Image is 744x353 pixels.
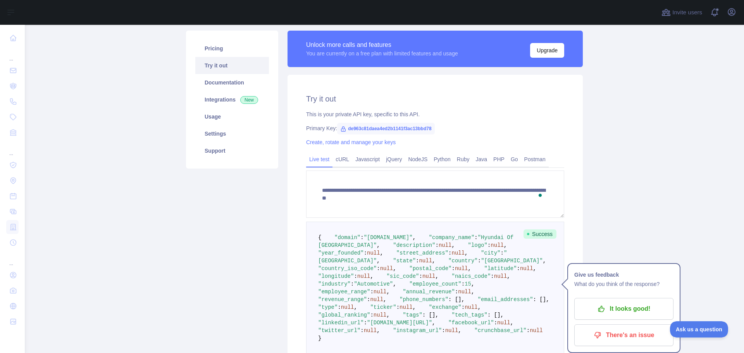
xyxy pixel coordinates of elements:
span: , [435,273,438,279]
button: It looks good! [574,298,673,320]
span: "country" [448,258,478,264]
span: "latitude" [484,265,517,272]
span: : [396,304,400,310]
a: PHP [490,153,508,165]
span: null [341,304,354,310]
span: "industry" [318,281,351,287]
iframe: Toggle Customer Support [670,321,728,338]
span: : [377,265,380,272]
a: jQuery [383,153,405,165]
span: "type" [318,304,338,310]
span: "crunchbase_url" [474,327,526,334]
span: "description" [393,242,435,248]
span: "Automotive" [354,281,393,287]
span: "[GEOGRAPHIC_DATA]" [481,258,543,264]
span: "employee_range" [318,289,370,295]
span: : [478,258,481,264]
span: "facebook_url" [448,320,494,326]
span: null [374,289,387,295]
span: : [354,273,357,279]
span: "linkedin_url" [318,320,364,326]
textarea: To enrich screen reader interactions, please activate Accessibility in Grammarly extension settings [306,170,564,218]
span: "city" [481,250,500,256]
a: Pricing [195,40,269,57]
a: Documentation [195,74,269,91]
span: : [494,320,497,326]
span: null [451,250,465,256]
span: : [367,296,370,303]
span: , [377,242,380,248]
span: : [], [422,312,439,318]
span: null [374,312,387,318]
button: There's an issue [574,324,673,346]
span: null [364,327,377,334]
span: , [458,327,461,334]
span: "tags" [403,312,422,318]
a: Ruby [454,153,473,165]
div: Unlock more calls and features [306,40,458,50]
span: null [458,289,471,295]
a: Settings [195,125,269,142]
div: ... [6,141,19,157]
span: "annual_revenue" [403,289,455,295]
a: NodeJS [405,153,431,165]
span: "logo" [468,242,487,248]
p: It looks good! [580,302,668,315]
span: , [504,242,507,248]
a: Try it out [195,57,269,74]
span: : [], [448,296,465,303]
span: : [487,242,491,248]
span: , [377,258,380,264]
span: "exchange" [429,304,462,310]
span: "revenue_range" [318,296,367,303]
span: null [494,273,507,279]
span: "global_ranking" [318,312,370,318]
span: de963c81daea4ed2b1141f3ac13bbd78 [337,123,434,134]
span: : [370,312,373,318]
span: , [533,265,536,272]
span: , [507,273,510,279]
span: "street_address" [396,250,448,256]
a: Live test [306,153,332,165]
span: "tech_tags" [452,312,487,318]
span: : [364,320,367,326]
span: null [530,327,543,334]
div: ... [6,251,19,267]
span: null [422,273,436,279]
span: , [543,258,546,264]
span: , [380,250,383,256]
span: : [517,265,520,272]
span: "year_founded" [318,250,364,256]
span: , [432,258,435,264]
a: Java [473,153,491,165]
span: : [462,304,465,310]
span: : [455,289,458,295]
span: "postal_code" [409,265,451,272]
span: : [462,281,465,287]
span: , [377,327,380,334]
span: { [318,234,321,241]
span: null [367,250,380,256]
p: There's an issue [580,329,668,342]
span: , [432,320,435,326]
span: : [416,258,419,264]
span: "ticker" [370,304,396,310]
span: : [491,273,494,279]
span: , [451,242,455,248]
a: Usage [195,108,269,125]
span: "longitude" [318,273,354,279]
span: "twitter_url" [318,327,360,334]
span: , [471,289,474,295]
span: : [501,250,504,256]
span: "sic_code" [386,273,419,279]
span: null [445,327,458,334]
div: Primary Key: [306,124,564,132]
span: , [413,234,416,241]
span: , [383,296,386,303]
span: "country_iso_code" [318,265,377,272]
span: , [468,265,471,272]
span: : [442,327,445,334]
span: null [455,265,468,272]
span: 15 [465,281,471,287]
span: Success [524,229,556,239]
